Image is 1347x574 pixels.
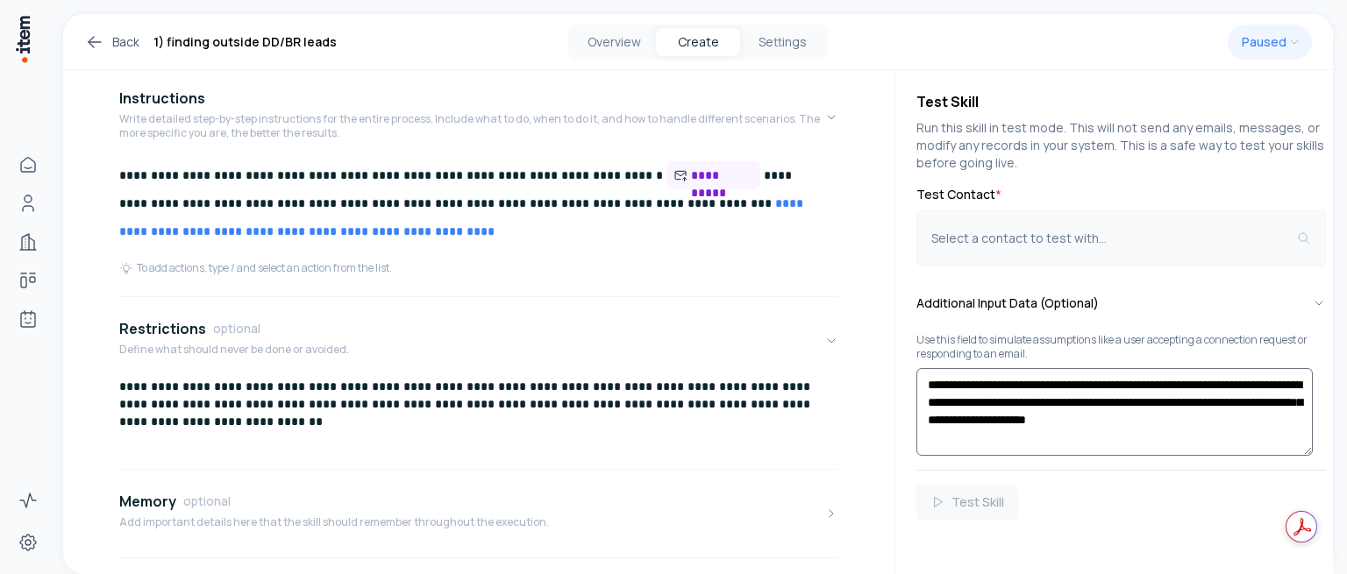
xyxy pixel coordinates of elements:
button: Additional Input Data (Optional) [916,280,1326,326]
a: Back [84,32,139,53]
img: Item Brain Logo [14,14,32,64]
a: Agents [11,301,46,337]
div: Additional Input Data (Optional) [916,326,1326,470]
span: optional [213,320,260,337]
a: Deals [11,263,46,298]
div: InstructionsWrite detailed step-by-step instructions for the entire process. Include what to do, ... [119,161,838,289]
p: Write detailed step-by-step instructions for the entire process. Include what to do, when to do i... [119,112,824,140]
h4: Restrictions [119,318,206,339]
a: Home [11,147,46,182]
div: RestrictionsoptionalDefine what should never be done or avoided. [119,378,838,462]
label: Test Contact [916,186,1326,203]
span: optional [183,493,231,510]
button: MemoryoptionalAdd important details here that the skill should remember throughout the execution. [119,477,838,550]
button: Settings [740,28,824,56]
button: Create [656,28,740,56]
h4: Test Skill [916,91,1326,112]
p: Use this field to simulate assumptions like a user accepting a connection request or responding t... [916,333,1326,361]
p: Add important details here that the skill should remember throughout the execution. [119,515,549,529]
p: Define what should never be done or avoided. [119,343,349,357]
a: Activity [11,483,46,518]
div: To add actions, type / and select an action from the list. [119,261,392,275]
a: People [11,186,46,221]
p: Run this skill in test mode. This will not send any emails, messages, or modify any records in yo... [916,119,1326,172]
a: Settings [11,525,46,560]
h4: Memory [119,491,176,512]
button: RestrictionsoptionalDefine what should never be done or avoided. [119,304,838,378]
h1: 1) finding outside DD/BR leads [153,32,337,53]
button: InstructionsWrite detailed step-by-step instructions for the entire process. Include what to do, ... [119,74,838,161]
h4: Instructions [119,88,205,109]
button: Overview [572,28,656,56]
div: Select a contact to test with... [931,230,1297,247]
a: Companies [11,224,46,259]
